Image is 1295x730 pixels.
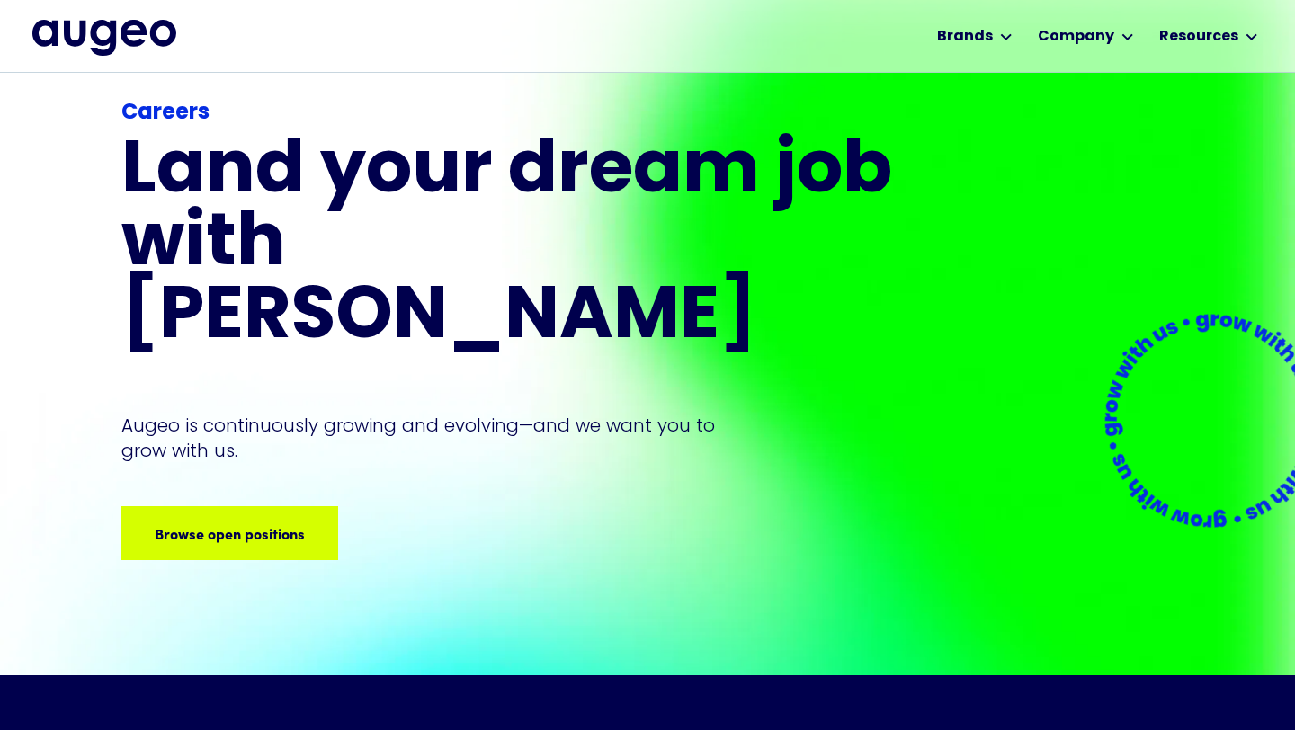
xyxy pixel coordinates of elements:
[32,20,176,56] a: home
[121,137,898,355] h1: Land your dream job﻿ with [PERSON_NAME]
[32,20,176,56] img: Augeo's full logo in midnight blue.
[1038,26,1114,48] div: Company
[121,102,210,124] strong: Careers
[121,413,740,463] p: Augeo is continuously growing and evolving—and we want you to grow with us.
[937,26,993,48] div: Brands
[1159,26,1238,48] div: Resources
[121,506,338,560] a: Browse open positions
